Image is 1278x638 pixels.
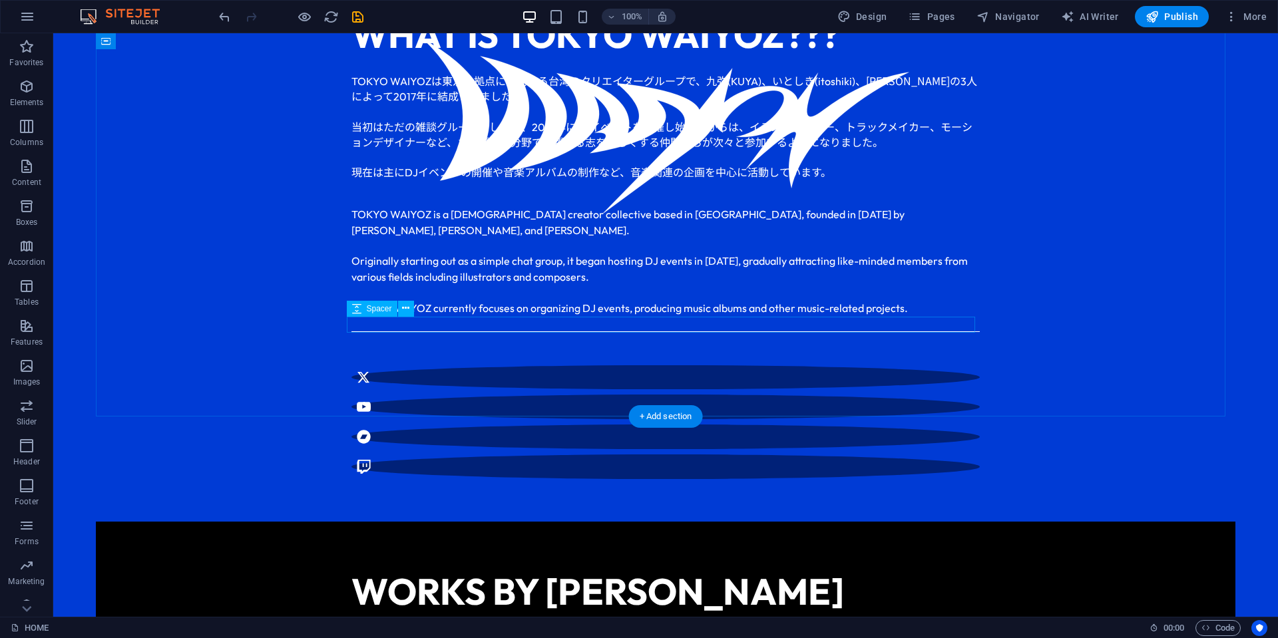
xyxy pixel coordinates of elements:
[9,57,43,68] p: Favorites
[10,97,44,108] p: Elements
[1195,620,1241,636] button: Code
[349,9,365,25] button: save
[8,576,45,587] p: Marketing
[1135,6,1209,27] button: Publish
[602,9,649,25] button: 100%
[8,257,45,267] p: Accordion
[971,6,1045,27] button: Navigator
[323,9,339,25] i: Reload page
[15,536,39,547] p: Forms
[16,217,38,228] p: Boxes
[11,620,49,636] a: Click to cancel selection. Double-click to open Pages
[976,10,1040,23] span: Navigator
[323,9,339,25] button: reload
[13,377,41,387] p: Images
[12,177,41,188] p: Content
[77,9,176,25] img: Editor Logo
[1146,10,1198,23] span: Publish
[1225,10,1267,23] span: More
[903,6,960,27] button: Pages
[296,9,312,25] button: Click here to leave preview mode and continue editing
[216,9,232,25] button: undo
[11,337,43,347] p: Features
[15,297,39,307] p: Tables
[1173,623,1175,633] span: :
[15,496,39,507] p: Footer
[350,9,365,25] i: Save (Ctrl+S)
[13,456,40,467] p: Header
[622,9,643,25] h6: 100%
[832,6,893,27] button: Design
[1251,620,1267,636] button: Usercentrics
[1150,620,1185,636] h6: Session time
[367,305,392,313] span: Spacer
[1056,6,1124,27] button: AI Writer
[1164,620,1184,636] span: 00 00
[1201,620,1235,636] span: Code
[629,405,703,428] div: + Add section
[908,10,955,23] span: Pages
[837,10,887,23] span: Design
[1219,6,1272,27] button: More
[10,137,43,148] p: Columns
[217,9,232,25] i: Undo: Move elements (Ctrl+Z)
[17,416,37,427] p: Slider
[1061,10,1119,23] span: AI Writer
